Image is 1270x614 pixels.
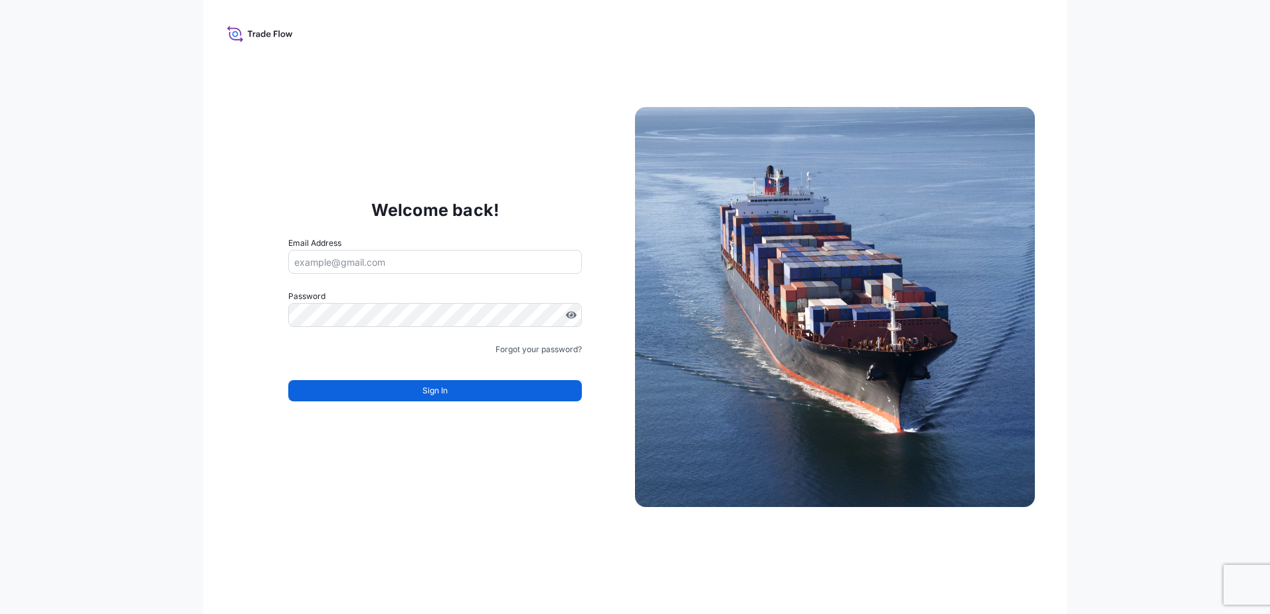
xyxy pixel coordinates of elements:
p: Welcome back! [371,199,499,221]
label: Email Address [288,237,341,250]
input: example@gmail.com [288,250,582,274]
span: Sign In [422,384,448,397]
button: Show password [566,310,577,320]
button: Sign In [288,380,582,401]
a: Forgot your password? [496,343,582,356]
label: Password [288,290,582,303]
img: Ship illustration [635,107,1035,507]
